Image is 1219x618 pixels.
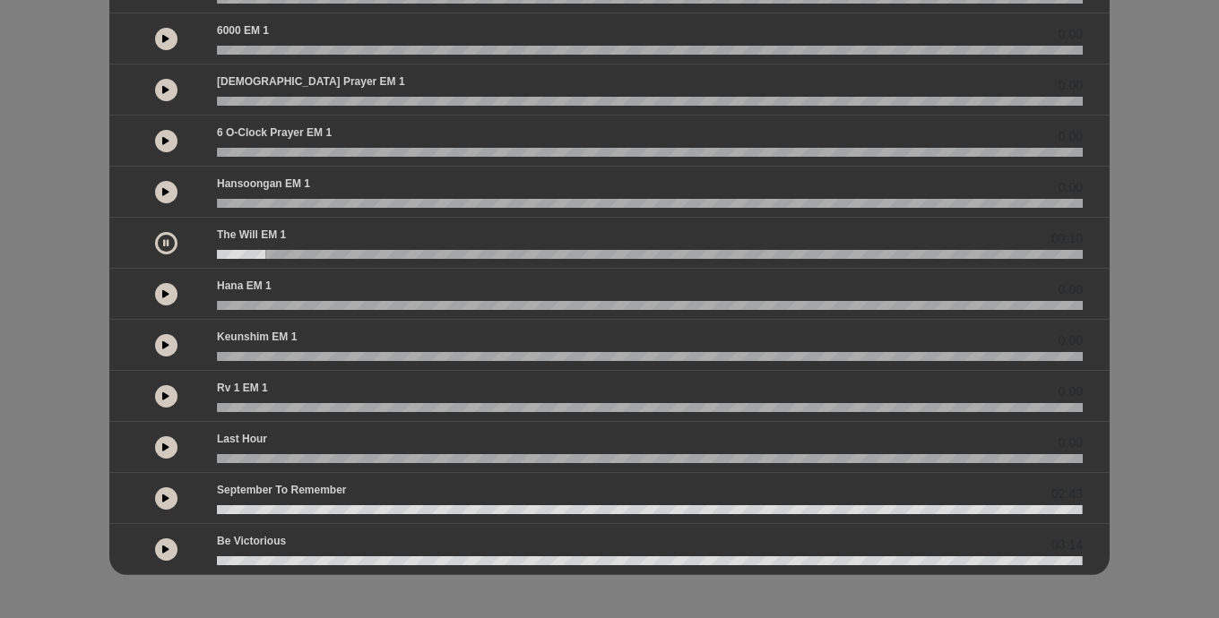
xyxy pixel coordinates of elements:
[1051,229,1083,248] span: 00:10
[217,176,310,192] p: Hansoongan EM 1
[217,278,272,294] p: Hana EM 1
[217,329,297,345] p: Keunshim EM 1
[1059,127,1083,146] span: 0.00
[217,380,268,396] p: Rv 1 EM 1
[217,482,347,498] p: September to Remember
[217,124,332,141] p: 6 o-clock prayer EM 1
[217,73,405,90] p: [DEMOGRAPHIC_DATA] prayer EM 1
[217,22,269,39] p: 6000 EM 1
[1051,485,1083,503] span: 02:43
[1059,433,1083,452] span: 0.00
[1059,280,1083,299] span: 0.00
[1059,382,1083,401] span: 0.00
[1059,25,1083,44] span: 0.00
[217,533,286,549] p: Be Victorious
[1059,76,1083,95] span: 0.00
[217,227,286,243] p: The Will EM 1
[1059,331,1083,350] span: 0.00
[217,431,267,447] p: Last Hour
[1059,178,1083,197] span: 0.00
[1051,536,1083,554] span: 03:14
